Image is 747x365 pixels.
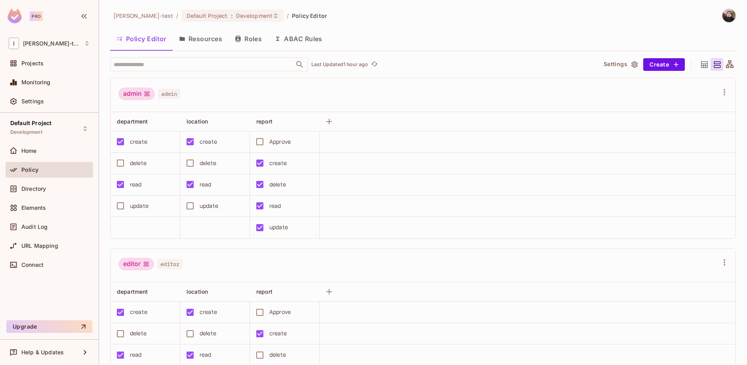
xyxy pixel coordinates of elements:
[118,87,155,100] div: admin
[21,349,64,355] span: Help & Updates
[268,29,329,49] button: ABAC Rules
[200,329,216,338] div: delete
[10,120,51,126] span: Default Project
[118,258,154,270] div: editor
[269,180,286,189] div: delete
[200,159,216,167] div: delete
[371,61,378,68] span: refresh
[600,58,640,71] button: Settings
[368,60,379,69] span: Click to refresh data
[294,59,305,70] button: Open
[130,308,147,316] div: create
[187,288,208,295] span: location
[231,13,233,19] span: :
[269,159,287,167] div: create
[158,89,180,99] span: admin
[21,224,48,230] span: Audit Log
[200,137,217,146] div: create
[6,320,92,333] button: Upgrade
[21,262,44,268] span: Connect
[23,40,80,47] span: Workspace: Ignacio-test
[130,350,142,359] div: read
[292,12,327,19] span: Policy Editor
[21,98,44,105] span: Settings
[200,180,212,189] div: read
[370,60,379,69] button: refresh
[269,350,286,359] div: delete
[269,308,291,316] div: Approve
[229,29,268,49] button: Roles
[9,38,19,49] span: I
[200,350,212,359] div: read
[21,60,44,67] span: Projects
[21,186,46,192] span: Directory
[110,29,173,49] button: Policy Editor
[200,202,218,210] div: update
[8,9,22,23] img: SReyMgAAAABJRU5ErkJggg==
[30,11,43,21] div: Pro
[117,118,148,125] span: department
[21,243,58,249] span: URL Mapping
[269,223,288,232] div: update
[176,12,178,19] li: /
[157,259,183,269] span: editor
[311,61,368,68] p: Last Updated 1 hour ago
[269,202,281,210] div: read
[10,129,42,135] span: Development
[187,12,228,19] span: Default Project
[21,167,38,173] span: Policy
[256,288,273,295] span: report
[200,308,217,316] div: create
[187,118,208,125] span: location
[21,79,51,86] span: Monitoring
[269,329,287,338] div: create
[256,118,273,125] span: report
[113,12,173,19] span: the active workspace
[130,202,149,210] div: update
[236,12,273,19] span: Development
[130,159,147,167] div: delete
[117,288,148,295] span: department
[21,205,46,211] span: Elements
[21,148,37,154] span: Home
[287,12,289,19] li: /
[269,137,291,146] div: Approve
[130,137,147,146] div: create
[130,329,147,338] div: delete
[173,29,229,49] button: Resources
[130,180,142,189] div: read
[643,58,685,71] button: Create
[722,9,736,22] img: Ignacio Suarez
